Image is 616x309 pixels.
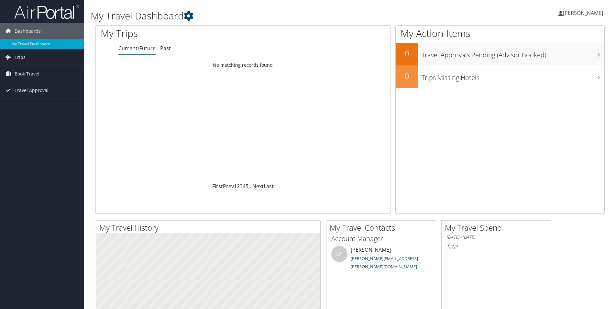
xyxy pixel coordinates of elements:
[396,71,418,82] h2: 0
[396,48,418,59] h2: 0
[96,59,390,71] td: No matching records found
[237,183,240,190] a: 2
[99,222,320,233] h2: My Travel History
[101,27,263,40] h1: My Trips
[160,45,171,52] a: Past
[396,65,604,88] a: 0Trips Missing Hotels
[212,183,223,190] a: First
[248,183,252,190] span: …
[446,234,546,240] h6: [DATE] - [DATE]
[14,4,79,19] img: airportal-logo.png
[351,256,418,270] a: [PERSON_NAME][EMAIL_ADDRESS][PERSON_NAME][DOMAIN_NAME]
[264,183,274,190] a: Last
[15,49,26,65] span: Trips
[396,27,604,40] h1: My Action Items
[422,70,604,82] h3: Trips Missing Hotels
[243,183,246,190] a: 4
[234,183,237,190] a: 1
[15,23,41,39] span: Dashboards
[446,243,546,250] h6: Total
[91,9,436,23] h1: My Travel Dashboard
[118,45,156,52] a: Current/Future
[15,66,39,82] span: Book Travel
[331,246,347,262] div: LH
[558,3,610,23] a: [PERSON_NAME]
[330,222,436,233] h2: My Travel Contacts
[563,9,603,17] span: [PERSON_NAME]
[396,43,604,65] a: 0Travel Approvals Pending (Advisor Booked)
[223,183,234,190] a: Prev
[328,246,434,272] li: [PERSON_NAME]
[15,82,49,98] span: Travel Approval
[240,183,243,190] a: 3
[246,183,248,190] a: 5
[252,183,264,190] a: Next
[422,47,604,60] h3: Travel Approvals Pending (Advisor Booked)
[331,234,431,243] h3: Account Manager
[445,222,551,233] h2: My Travel Spend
